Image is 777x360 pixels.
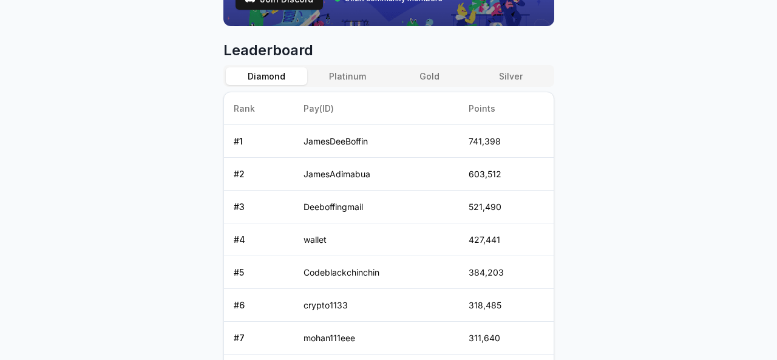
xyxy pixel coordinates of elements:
[294,256,459,289] td: Codeblackchinchin
[224,191,294,223] td: # 3
[223,41,554,60] span: Leaderboard
[459,191,554,223] td: 521,490
[294,322,459,355] td: mohan111eee
[459,322,554,355] td: 311,640
[307,67,388,85] button: Platinum
[294,191,459,223] td: Deeboffingmail
[294,158,459,191] td: JamesAdimabua
[224,158,294,191] td: # 2
[459,125,554,158] td: 741,398
[459,92,554,125] th: Points
[459,223,554,256] td: 427,441
[224,322,294,355] td: # 7
[388,67,470,85] button: Gold
[294,92,459,125] th: Pay(ID)
[294,289,459,322] td: crypto1133
[470,67,551,85] button: Silver
[459,289,554,322] td: 318,485
[294,223,459,256] td: wallet
[226,67,307,85] button: Diamond
[224,92,294,125] th: Rank
[224,125,294,158] td: # 1
[459,158,554,191] td: 603,512
[459,256,554,289] td: 384,203
[224,223,294,256] td: # 4
[294,125,459,158] td: JamesDeeBoffin
[224,289,294,322] td: # 6
[224,256,294,289] td: # 5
